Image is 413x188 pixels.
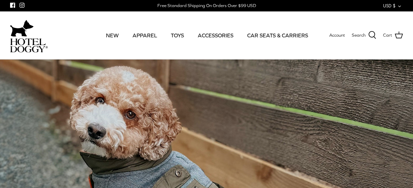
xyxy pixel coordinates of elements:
[329,32,345,39] a: Account
[352,31,376,40] a: Search
[10,3,15,8] a: Facebook
[192,24,239,47] a: ACCESSORIES
[157,1,256,11] a: Free Standard Shipping On Orders Over $99 USD
[352,32,366,39] span: Search
[241,24,314,47] a: CAR SEATS & CARRIERS
[10,38,48,52] img: hoteldoggycom
[100,24,311,47] div: Primary navigation
[157,3,256,9] div: Free Standard Shipping On Orders Over $99 USD
[329,33,345,38] span: Account
[20,3,25,8] a: Instagram
[383,31,403,40] a: Cart
[10,18,34,38] img: dog-icon.svg
[126,24,163,47] a: APPAREL
[165,24,190,47] a: TOYS
[100,24,125,47] a: NEW
[10,18,48,52] a: hoteldoggycom
[383,32,392,39] span: Cart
